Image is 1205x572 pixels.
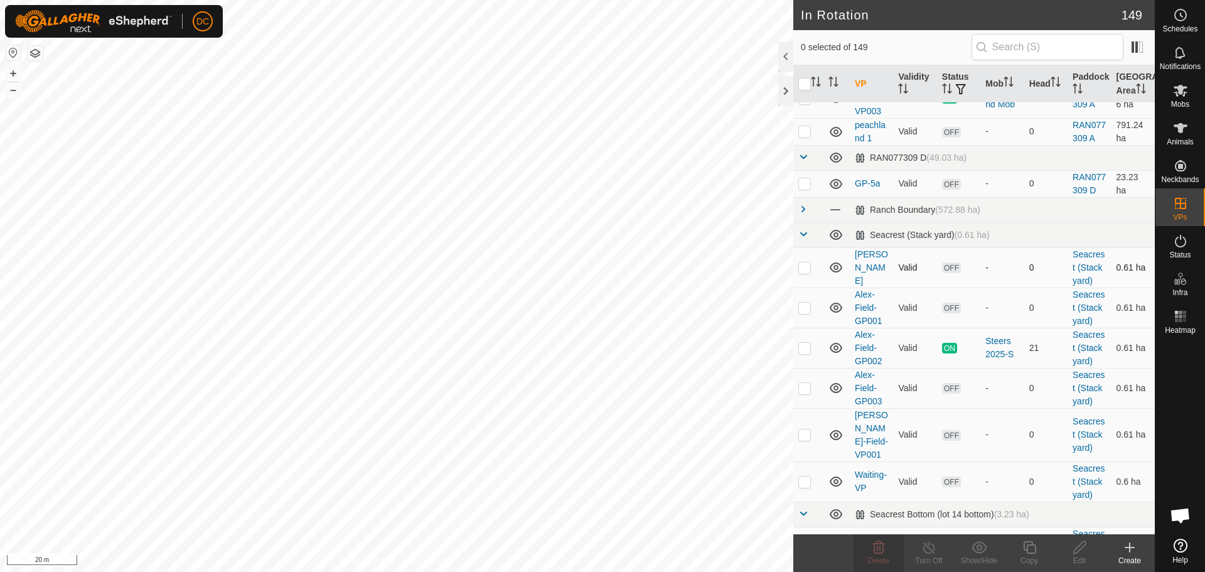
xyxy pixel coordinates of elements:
[1073,463,1105,500] a: Seacrest (Stack yard)
[1024,328,1068,368] td: 21
[1162,497,1199,534] div: Open chat
[855,178,880,188] a: GP-5a
[893,408,936,461] td: Valid
[855,80,886,116] a: chapman 1-VP003
[893,368,936,408] td: Valid
[1024,408,1068,461] td: 0
[855,330,882,366] a: Alex-Field-GP002
[1004,78,1014,89] p-sorticon: Activate to sort
[937,65,980,103] th: Status
[985,177,1019,190] div: -
[1105,555,1155,566] div: Create
[1024,461,1068,502] td: 0
[1111,118,1155,145] td: 791.24 ha
[1172,556,1188,564] span: Help
[855,370,882,406] a: Alex-Field-GP003
[985,125,1019,138] div: -
[1004,555,1054,566] div: Copy
[1169,251,1191,259] span: Status
[1054,555,1105,566] div: Edit
[1073,289,1105,326] a: Seacrest (Stack yard)
[972,34,1123,60] input: Search (S)
[1111,65,1155,103] th: [GEOGRAPHIC_DATA] Area
[855,120,886,143] a: peachland 1
[855,230,990,240] div: Seacrest (Stack yard)
[15,10,172,33] img: Gallagher Logo
[1073,249,1105,286] a: Seacrest (Stack yard)
[1155,534,1205,569] a: Help
[6,45,21,60] button: Reset Map
[828,78,838,89] p-sorticon: Activate to sort
[985,261,1019,274] div: -
[868,556,890,565] span: Delete
[1111,368,1155,408] td: 0.61 ha
[1024,247,1068,288] td: 0
[942,127,961,138] span: OFF
[1024,170,1068,197] td: 0
[1051,78,1061,89] p-sorticon: Activate to sort
[985,475,1019,488] div: -
[1073,416,1105,453] a: Seacrest (Stack yard)
[893,65,936,103] th: Validity
[942,85,952,95] p-sorticon: Activate to sort
[1172,289,1187,296] span: Infra
[935,205,980,215] span: (572.88 ha)
[1167,138,1194,146] span: Animals
[1073,172,1106,195] a: RAN077309 D
[855,470,887,493] a: Waiting-VP
[1173,213,1187,221] span: VPs
[954,555,1004,566] div: Show/Hide
[942,179,961,190] span: OFF
[811,78,821,89] p-sorticon: Activate to sort
[801,41,972,54] span: 0 selected of 149
[1024,65,1068,103] th: Head
[855,205,980,215] div: Ranch Boundary
[980,65,1024,103] th: Mob
[1024,118,1068,145] td: 0
[855,289,882,326] a: Alex-Field-GP001
[893,461,936,502] td: Valid
[850,65,893,103] th: VP
[1111,328,1155,368] td: 0.61 ha
[893,170,936,197] td: Valid
[893,118,936,145] td: Valid
[1122,6,1142,24] span: 149
[1073,85,1083,95] p-sorticon: Activate to sort
[6,82,21,97] button: –
[985,335,1019,361] div: Steers 2025-S
[1111,247,1155,288] td: 0.61 ha
[1136,85,1146,95] p-sorticon: Activate to sort
[1171,100,1189,108] span: Mobs
[942,343,957,353] span: ON
[942,383,961,394] span: OFF
[1162,25,1197,33] span: Schedules
[855,410,888,460] a: [PERSON_NAME]-Field-VP001
[985,382,1019,395] div: -
[855,249,888,286] a: [PERSON_NAME]
[893,328,936,368] td: Valid
[893,247,936,288] td: Valid
[955,230,990,240] span: (0.61 ha)
[1024,368,1068,408] td: 0
[942,430,961,441] span: OFF
[1073,330,1105,366] a: Seacrest (Stack yard)
[855,509,1029,520] div: Seacrest Bottom (lot 14 bottom)
[942,477,961,487] span: OFF
[1161,176,1199,183] span: Neckbands
[1111,170,1155,197] td: 23.23 ha
[985,301,1019,315] div: -
[28,46,43,61] button: Map Layers
[409,556,446,567] a: Contact Us
[1160,63,1201,70] span: Notifications
[1111,408,1155,461] td: 0.61 ha
[893,288,936,328] td: Valid
[1111,461,1155,502] td: 0.6 ha
[926,153,967,163] span: (49.03 ha)
[1111,288,1155,328] td: 0.61 ha
[904,555,954,566] div: Turn Off
[1024,288,1068,328] td: 0
[347,556,394,567] a: Privacy Policy
[898,85,908,95] p-sorticon: Activate to sort
[1073,370,1105,406] a: Seacrest (Stack yard)
[801,8,1122,23] h2: In Rotation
